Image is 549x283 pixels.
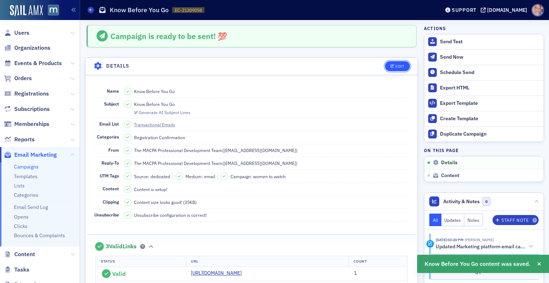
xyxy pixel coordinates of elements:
[134,88,175,94] span: Know Before You Go
[4,266,29,274] a: Tasks
[424,34,544,49] button: Send Test
[14,74,32,82] span: Orders
[134,121,182,128] a: Transactional Emails
[440,131,540,137] div: Duplicate Campaign
[440,69,540,76] div: Schedule Send
[110,6,169,14] h1: Know Before You Go
[4,90,49,98] a: Registrations
[134,147,297,153] span: The MACPA Professional Development Team ( [EMAIL_ADDRESS][DOMAIN_NAME] )
[94,212,119,218] span: Unsubscribe
[441,160,457,166] span: Details
[134,173,170,180] span: Source: dedicated
[107,88,119,94] span: Name
[440,39,540,45] div: Send Test
[134,212,207,218] span: Unsubscribe configuration is correct!
[424,147,544,153] h4: On this page
[464,214,483,226] button: Notes
[4,136,35,143] a: Reports
[436,244,525,250] h5: Updated Marketing platform email campaign: Know Before You Go
[14,250,35,258] span: Content
[452,7,476,13] div: Support
[14,29,29,37] span: Users
[441,214,465,226] button: Updates
[4,250,35,258] a: Content
[139,111,191,114] div: Generate AI Subject Lines
[14,151,57,159] span: Email Marketing
[43,5,59,17] a: View Homepage
[424,96,544,111] a: Export Template
[424,49,544,65] button: Send Now
[14,120,49,128] span: Memberships
[14,232,65,239] a: Bounces & Complaints
[531,4,544,16] span: Profile
[96,256,186,267] th: Status
[440,54,540,60] div: Send Now
[134,134,185,141] div: Registration Confirmation
[493,215,539,225] button: Staff Note
[14,105,50,113] span: Subscriptions
[385,61,410,71] button: Edit
[436,237,464,242] time: 9/16/2025 03:20 PM
[106,62,130,70] h4: Details
[487,7,527,13] div: [DOMAIN_NAME]
[501,218,529,222] div: Staff Note
[110,31,227,41] span: Campaign is ready to be sent! 💯
[429,214,441,226] button: All
[10,5,43,16] img: SailAMX
[14,90,49,98] span: Registrations
[191,269,247,277] a: [URL][DOMAIN_NAME]
[424,111,544,126] a: Create Template
[440,100,540,107] div: Export Template
[4,74,32,82] a: Orders
[14,266,29,274] span: Tasks
[48,5,59,16] img: SailAMX
[481,8,530,13] button: [DOMAIN_NAME]
[103,186,119,191] span: Content
[186,256,349,267] th: URL
[14,173,38,180] a: Templates
[112,270,126,277] span: Valid
[440,116,540,122] div: Create Template
[424,80,544,96] a: Export HTML
[4,105,50,113] a: Subscriptions
[482,197,491,206] span: 0
[108,147,119,153] span: From
[106,243,137,250] span: 3 Valid Links
[425,260,530,268] span: Know Before You Go content was saved.
[424,25,446,31] h4: Actions
[14,59,62,67] span: Events & Products
[175,7,202,13] span: EC-21309058
[464,237,494,242] span: Dee Sullivan
[14,192,38,198] a: Categories
[395,64,404,68] div: Edit
[231,173,286,180] span: Campaign: women to watch
[349,267,407,281] td: 1
[100,173,119,179] span: UTM Tags
[134,109,191,115] button: Generate AI Subject Lines
[348,256,407,267] th: Count
[4,29,29,37] a: Users
[424,126,544,142] button: Duplicate Campaign
[103,199,119,205] span: Clipping
[436,243,534,250] button: Updated Marketing platform email campaign: Know Before You Go
[14,204,48,210] a: Email Send Log
[134,199,197,205] span: Content size looks good! (35KB)
[4,44,50,52] a: Organizations
[102,160,119,166] span: Reply-To
[14,182,25,189] a: Lists
[14,164,39,170] a: Campaigns
[14,136,35,143] span: Reports
[99,121,119,127] span: Email List
[443,198,480,205] span: Activity & Notes
[4,151,57,159] a: Email Marketing
[440,85,540,91] div: Export HTML
[426,240,434,248] div: Activity
[134,101,175,107] span: Know Before You Go
[104,101,119,107] span: Subject
[4,59,62,67] a: Events & Products
[186,173,215,180] span: Medium: email
[134,186,167,192] span: Content is setup!
[441,172,459,179] span: Content
[14,214,29,220] a: Opens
